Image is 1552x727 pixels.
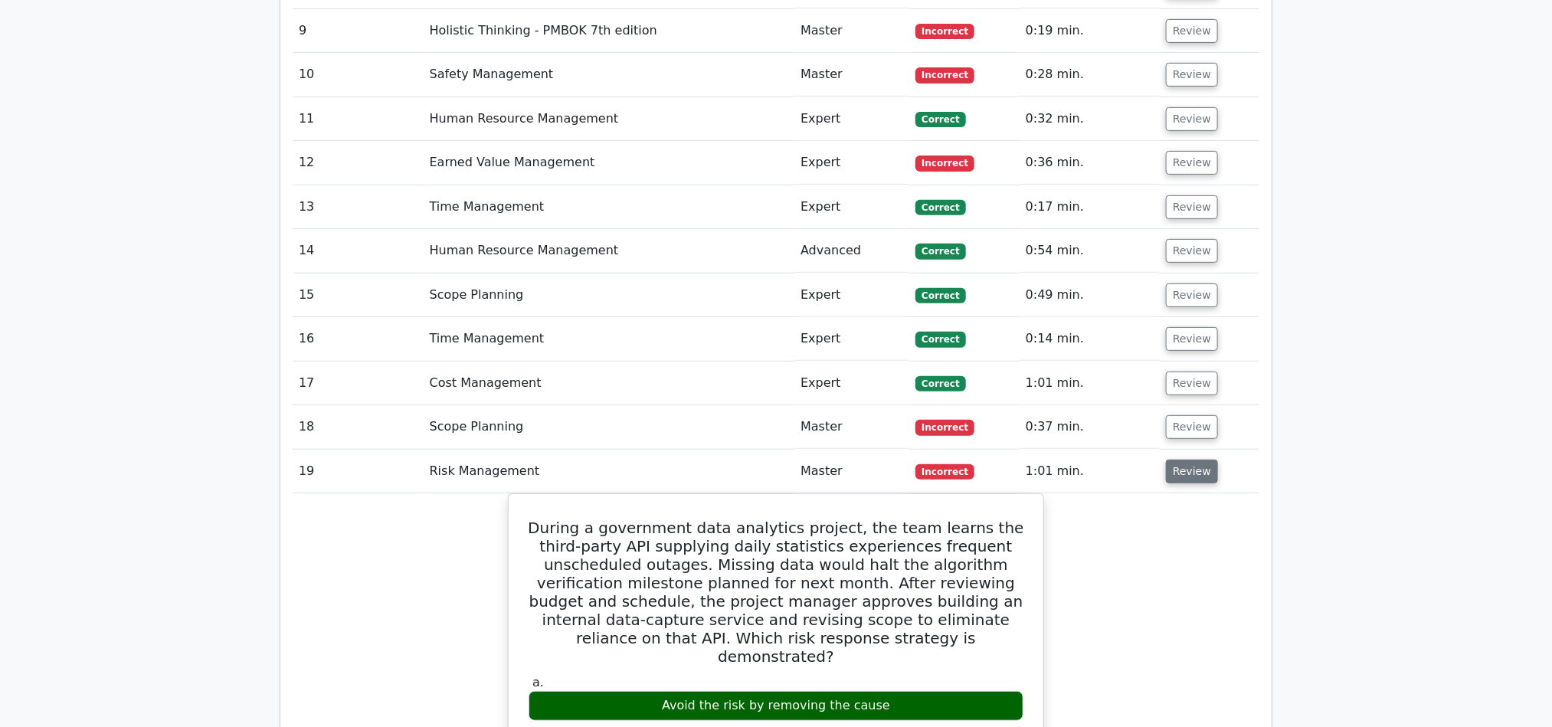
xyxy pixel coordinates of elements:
[794,362,909,405] td: Expert
[1166,327,1218,351] button: Review
[915,332,965,347] span: Correct
[794,97,909,141] td: Expert
[915,112,965,127] span: Correct
[1020,229,1160,273] td: 0:54 min.
[1020,53,1160,97] td: 0:28 min.
[424,141,795,185] td: Earned Value Management
[1166,372,1218,395] button: Review
[1166,283,1218,307] button: Review
[915,420,974,435] span: Incorrect
[293,9,424,53] td: 9
[794,229,909,273] td: Advanced
[915,67,974,83] span: Incorrect
[424,317,795,361] td: Time Management
[424,9,795,53] td: Holistic Thinking - PMBOK 7th edition
[1020,185,1160,229] td: 0:17 min.
[424,229,795,273] td: Human Resource Management
[527,519,1025,666] h5: During a government data analytics project, the team learns the third-party API supplying daily s...
[293,450,424,493] td: 19
[915,24,974,39] span: Incorrect
[794,450,909,493] td: Master
[424,405,795,449] td: Scope Planning
[1020,317,1160,361] td: 0:14 min.
[794,53,909,97] td: Master
[424,362,795,405] td: Cost Management
[424,97,795,141] td: Human Resource Management
[915,244,965,259] span: Correct
[794,9,909,53] td: Master
[293,185,424,229] td: 13
[915,288,965,303] span: Correct
[293,405,424,449] td: 18
[293,97,424,141] td: 11
[424,450,795,493] td: Risk Management
[293,317,424,361] td: 16
[794,317,909,361] td: Expert
[794,405,909,449] td: Master
[424,273,795,317] td: Scope Planning
[1020,273,1160,317] td: 0:49 min.
[293,362,424,405] td: 17
[794,141,909,185] td: Expert
[293,229,424,273] td: 14
[293,53,424,97] td: 10
[794,273,909,317] td: Expert
[1166,195,1218,219] button: Review
[424,53,795,97] td: Safety Management
[1166,239,1218,263] button: Review
[1166,63,1218,87] button: Review
[794,185,909,229] td: Expert
[529,691,1023,721] div: Avoid the risk by removing the cause
[1020,9,1160,53] td: 0:19 min.
[532,675,544,689] span: a.
[1020,450,1160,493] td: 1:01 min.
[915,464,974,480] span: Incorrect
[1020,97,1160,141] td: 0:32 min.
[1166,415,1218,439] button: Review
[915,200,965,215] span: Correct
[1020,405,1160,449] td: 0:37 min.
[915,376,965,391] span: Correct
[424,185,795,229] td: Time Management
[1166,460,1218,483] button: Review
[1166,19,1218,43] button: Review
[293,273,424,317] td: 15
[915,156,974,171] span: Incorrect
[1166,107,1218,131] button: Review
[293,141,424,185] td: 12
[1020,362,1160,405] td: 1:01 min.
[1166,151,1218,175] button: Review
[1020,141,1160,185] td: 0:36 min.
